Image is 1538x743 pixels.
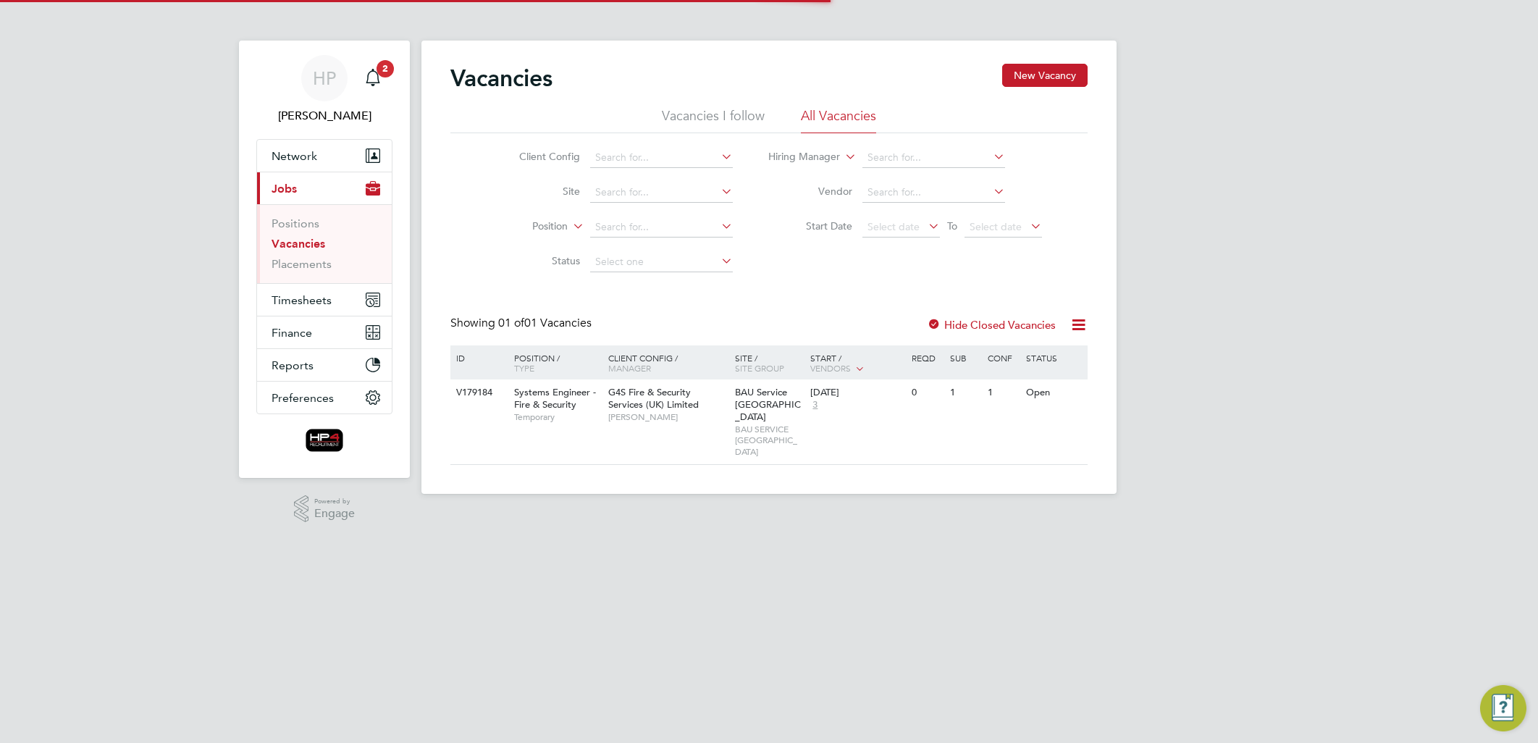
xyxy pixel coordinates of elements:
[358,55,387,101] a: 2
[272,149,317,163] span: Network
[256,107,392,125] span: Hema Patel
[1002,64,1088,87] button: New Vacancy
[807,345,908,382] div: Start /
[908,379,946,406] div: 0
[313,69,336,88] span: HP
[590,182,733,203] input: Search for...
[946,379,984,406] div: 1
[272,293,332,307] span: Timesheets
[272,257,332,271] a: Placements
[498,316,592,330] span: 01 Vacancies
[272,217,319,230] a: Positions
[801,107,876,133] li: All Vacancies
[272,182,297,196] span: Jobs
[272,237,325,251] a: Vacancies
[257,382,392,414] button: Preferences
[608,362,651,374] span: Manager
[377,60,394,77] span: 2
[239,41,410,478] nav: Main navigation
[735,386,801,423] span: BAU Service [GEOGRAPHIC_DATA]
[498,316,524,330] span: 01 of
[769,185,852,198] label: Vendor
[514,362,534,374] span: Type
[769,219,852,232] label: Start Date
[927,318,1056,332] label: Hide Closed Vacancies
[984,379,1022,406] div: 1
[810,399,820,411] span: 3
[314,495,355,508] span: Powered by
[514,386,596,411] span: Systems Engineer - Fire & Security
[497,150,580,163] label: Client Config
[503,345,605,380] div: Position /
[943,217,962,235] span: To
[810,387,904,399] div: [DATE]
[450,64,552,93] h2: Vacancies
[862,182,1005,203] input: Search for...
[497,185,580,198] label: Site
[514,411,601,423] span: Temporary
[946,345,984,370] div: Sub
[484,219,568,234] label: Position
[984,345,1022,370] div: Conf
[735,362,784,374] span: Site Group
[970,220,1022,233] span: Select date
[1022,379,1085,406] div: Open
[257,316,392,348] button: Finance
[272,391,334,405] span: Preferences
[810,362,851,374] span: Vendors
[1480,685,1526,731] button: Engage Resource Center
[497,254,580,267] label: Status
[272,326,312,340] span: Finance
[608,411,728,423] span: [PERSON_NAME]
[257,349,392,381] button: Reports
[272,358,314,372] span: Reports
[908,345,946,370] div: Reqd
[590,148,733,168] input: Search for...
[453,345,503,370] div: ID
[450,316,594,331] div: Showing
[256,429,392,452] a: Go to home page
[590,252,733,272] input: Select one
[605,345,731,380] div: Client Config /
[257,172,392,204] button: Jobs
[306,429,344,452] img: hp4recruitment-logo-retina.png
[862,148,1005,168] input: Search for...
[453,379,503,406] div: V179184
[608,386,699,411] span: G4S Fire & Security Services (UK) Limited
[1022,345,1085,370] div: Status
[735,424,804,458] span: BAU SERVICE [GEOGRAPHIC_DATA]
[757,150,840,164] label: Hiring Manager
[257,140,392,172] button: Network
[662,107,765,133] li: Vacancies I follow
[590,217,733,238] input: Search for...
[314,508,355,520] span: Engage
[731,345,807,380] div: Site /
[257,284,392,316] button: Timesheets
[257,204,392,283] div: Jobs
[867,220,920,233] span: Select date
[294,495,356,523] a: Powered byEngage
[256,55,392,125] a: HP[PERSON_NAME]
